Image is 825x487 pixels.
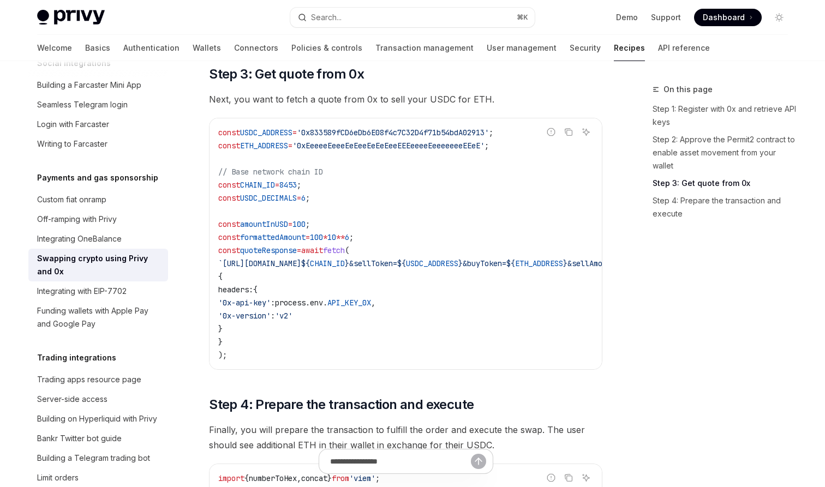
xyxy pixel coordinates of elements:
[37,412,157,425] div: Building on Hyperliquid with Privy
[292,128,297,137] span: =
[375,35,474,61] a: Transaction management
[37,393,107,406] div: Server-side access
[240,128,292,137] span: USDC_ADDRESS
[579,125,593,139] button: Ask AI
[310,298,323,308] span: env
[209,92,602,107] span: Next, you want to fetch a quote from 0x to sell your USDC for ETH.
[487,35,557,61] a: User management
[371,298,375,308] span: ,
[253,285,258,294] span: {
[279,180,297,190] span: 8453
[567,258,620,268] span: &sellAmount=
[28,409,168,429] a: Building on Hyperliquid with Privy
[463,258,506,268] span: &buyToken=
[406,258,458,268] span: USDC_ADDRESS
[85,35,110,61] a: Basics
[37,79,141,92] div: Building a Farcaster Mini App
[271,298,275,308] span: :
[28,115,168,134] a: Login with Farcaster
[28,370,168,389] a: Trading apps resource page
[28,249,168,281] a: Swapping crypto using Privy and 0x
[397,258,406,268] span: ${
[218,219,240,229] span: const
[123,35,180,61] a: Authentication
[345,232,349,242] span: 6
[306,232,310,242] span: =
[28,209,168,229] a: Off-ramping with Privy
[506,258,515,268] span: ${
[37,285,127,298] div: Integrating with EIP-7702
[349,232,354,242] span: ;
[301,258,310,268] span: ${
[471,454,486,469] button: Send message
[297,128,489,137] span: '0x833589fCD6eDb6E08f4c7C32D4f71b54bdA02913'
[28,448,168,468] a: Building a Telegram trading bot
[209,422,602,453] span: Finally, you will prepare the transaction to fulfill the order and execute the swap. The user sho...
[517,13,528,22] span: ⌘ K
[323,245,345,255] span: fetch
[218,232,240,242] span: const
[28,389,168,409] a: Server-side access
[218,311,271,321] span: '0x-version'
[218,128,240,137] span: const
[653,100,797,131] a: Step 1: Register with 0x and retrieve API keys
[28,134,168,154] a: Writing to Farcaster
[703,12,745,23] span: Dashboard
[209,65,364,83] span: Step 3: Get quote from 0x
[563,258,567,268] span: }
[297,193,301,203] span: =
[37,213,117,226] div: Off-ramping with Privy
[310,258,345,268] span: CHAIN_ID
[561,125,576,139] button: Copy the contents from the code block
[28,301,168,334] a: Funding wallets with Apple Pay and Google Pay
[37,171,158,184] h5: Payments and gas sponsorship
[193,35,221,61] a: Wallets
[28,229,168,249] a: Integrating OneBalance
[651,12,681,23] a: Support
[349,258,397,268] span: &sellToken=
[288,141,292,151] span: =
[458,258,463,268] span: }
[301,193,306,203] span: 6
[515,258,563,268] span: ETH_ADDRESS
[218,245,240,255] span: const
[218,180,240,190] span: const
[291,35,362,61] a: Policies & controls
[311,11,342,24] div: Search...
[37,373,141,386] div: Trading apps resource page
[209,396,474,413] span: Step 4: Prepare the transaction and execute
[290,8,535,27] button: Open search
[240,219,288,229] span: amountInUSD
[37,304,162,330] div: Funding wallets with Apple Pay and Google Pay
[218,324,223,334] span: }
[663,83,713,96] span: On this page
[275,298,306,308] span: process
[218,272,223,281] span: {
[28,190,168,209] a: Custom fiat onramp
[327,232,336,242] span: 10
[275,311,292,321] span: 'v2'
[653,131,797,175] a: Step 2: Approve the Permit2 contract to enable asset movement from your wallet
[327,298,371,308] span: API_KEY_0X
[323,298,327,308] span: .
[292,141,485,151] span: '0xEeeeeEeeeEeEeeEeEeEeeEEEeeeeEeeeeeeeEEeE'
[616,12,638,23] a: Demo
[345,245,349,255] span: (
[345,258,349,268] span: }
[489,128,493,137] span: ;
[37,252,162,278] div: Swapping crypto using Privy and 0x
[485,141,489,151] span: ;
[240,232,306,242] span: formattedAmount
[37,471,79,484] div: Limit orders
[297,245,301,255] span: =
[28,75,168,95] a: Building a Farcaster Mini App
[614,35,645,61] a: Recipes
[28,429,168,448] a: Bankr Twitter bot guide
[330,449,471,473] input: Ask a question...
[218,141,240,151] span: const
[218,350,227,360] span: );
[37,232,122,245] div: Integrating OneBalance
[240,180,275,190] span: CHAIN_ID
[570,35,601,61] a: Security
[28,281,168,301] a: Integrating with EIP-7702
